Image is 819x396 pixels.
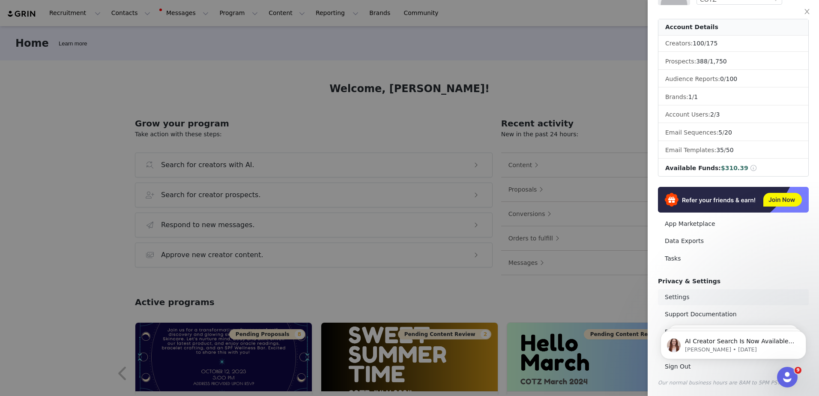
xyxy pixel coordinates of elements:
[658,36,808,52] li: Creators:
[658,380,781,386] span: Our normal business hours are 8AM to 5PM PST.
[658,233,809,249] a: Data Exports
[648,313,819,373] iframe: Intercom notifications message
[658,125,808,141] li: Email Sequences:
[658,19,808,36] div: Account Details
[804,8,810,15] i: icon: close
[658,289,809,305] a: Settings
[658,71,808,87] li: Audience Reports: /
[693,40,717,47] span: /
[724,129,732,136] span: 20
[665,165,721,171] span: Available Funds:
[720,75,724,82] span: 0
[37,33,148,41] p: Message from Emily, sent 14w ago
[721,165,748,171] span: $310.39
[658,306,809,322] a: Support Documentation
[688,93,692,100] span: 1
[726,147,734,153] span: 50
[718,129,732,136] span: /
[716,147,733,153] span: /
[710,111,720,118] span: /
[718,129,722,136] span: 5
[777,367,798,387] iframe: Intercom live chat
[710,111,714,118] span: 2
[795,367,801,374] span: 9
[658,142,808,159] li: Email Templates:
[693,40,704,47] span: 100
[658,54,808,70] li: Prospects:
[658,216,809,232] a: App Marketplace
[726,75,738,82] span: 100
[658,107,808,123] li: Account Users:
[37,25,147,117] span: AI Creator Search Is Now Available to All GRIN Customers! Early users saved 180+ hours, added 400...
[658,89,808,105] li: Brands:
[696,58,727,65] span: /
[716,111,720,118] span: 3
[658,278,720,285] span: Privacy & Settings
[716,147,724,153] span: 35
[694,93,698,100] span: 1
[696,58,708,65] span: 388
[688,93,698,100] span: /
[658,251,809,267] a: Tasks
[706,40,718,47] span: 175
[658,187,809,213] img: Refer & Earn
[710,58,727,65] span: 1,750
